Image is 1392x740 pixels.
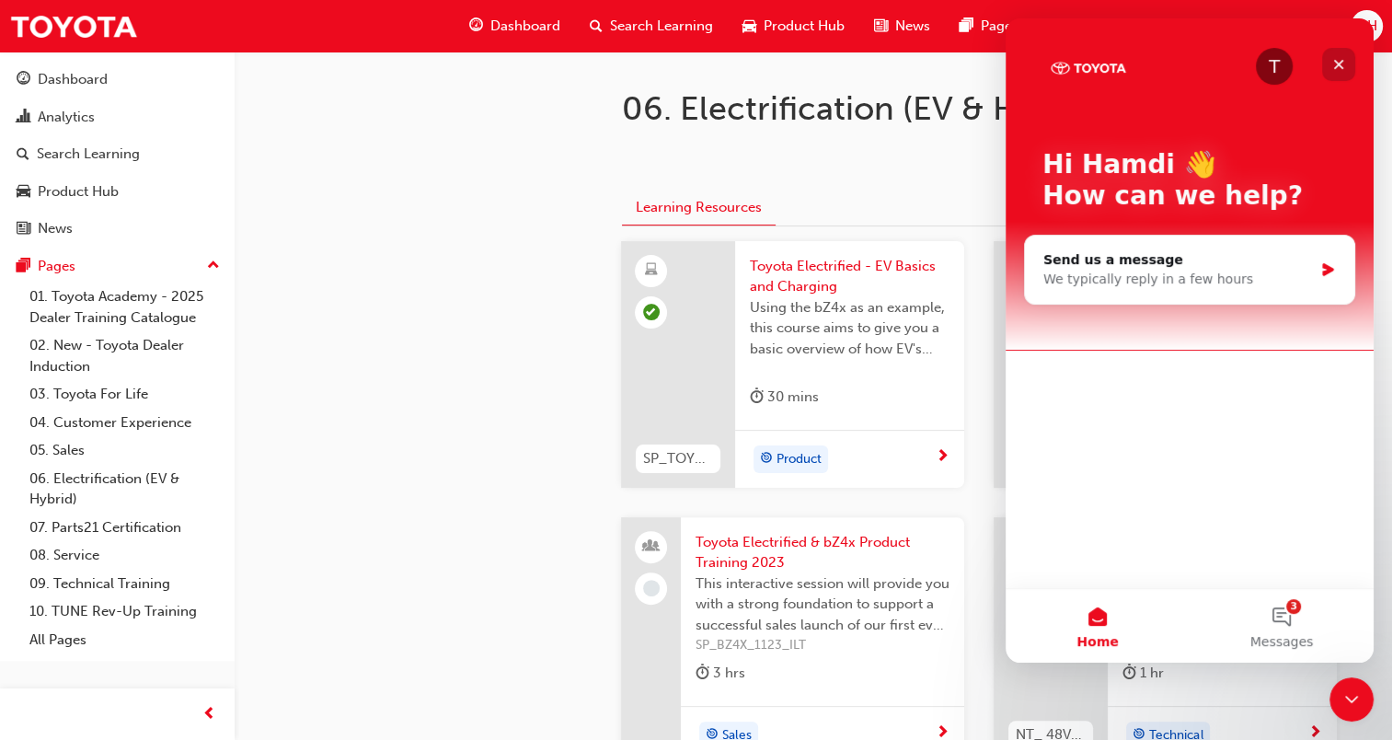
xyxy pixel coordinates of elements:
a: 03. Toyota For Life [22,380,227,409]
div: News [38,218,73,239]
span: Using the bZ4x as an example, this course aims to give you a basic overview of how EV's work, how... [750,297,949,360]
a: 06. Electrification (EV & Hybrid) [22,465,227,514]
a: Dashboard [7,63,227,97]
div: 3 hrs [696,662,745,685]
span: search-icon [590,15,603,38]
span: prev-icon [202,703,216,726]
span: duration-icon [696,662,709,685]
span: car-icon [742,15,756,38]
span: Product Hub [764,16,845,37]
span: News [895,16,930,37]
a: 01. Toyota Academy - 2025 Dealer Training Catalogue [22,283,227,331]
a: 07. Parts21 Certification [22,514,227,542]
span: Pages [981,16,1018,37]
span: target-icon [760,447,773,471]
a: SP_EVQUALIFICATION_1223Toyota Electrified - Needs Analysis & QualificationUnderstand the importan... [994,241,1337,488]
span: learningResourceType_ELEARNING-icon [645,259,658,283]
div: Analytics [38,107,95,128]
span: SP_BZ4X_1123_ILT [696,635,949,656]
span: search-icon [17,146,29,163]
div: 30 mins [750,386,819,409]
span: learningRecordVerb_PASS-icon [643,304,660,320]
iframe: Intercom live chat [1329,677,1374,722]
span: duration-icon [750,386,764,409]
img: Trak [9,6,138,47]
a: search-iconSearch Learning [575,7,728,45]
a: 02. New - Toyota Dealer Induction [22,331,227,380]
span: chart-icon [17,110,30,126]
span: HH [1356,16,1376,37]
span: Search Learning [610,16,713,37]
span: Product [777,449,822,470]
span: learningRecordVerb_NONE-icon [643,580,660,596]
a: 09. Technical Training [22,570,227,598]
a: News [7,212,227,246]
span: car-icon [17,184,30,201]
span: This interactive session will provide you with a strong foundation to support a successful sales ... [696,573,949,636]
div: Pages [38,256,75,277]
span: next-icon [936,449,949,466]
div: Search Learning [37,144,140,165]
button: Learning Resources [622,190,776,225]
a: 10. TUNE Rev-Up Training [22,597,227,626]
span: duration-icon [1122,662,1136,685]
a: Analytics [7,100,227,134]
a: 04. Customer Experience [22,409,227,437]
a: 05. Sales [22,436,227,465]
span: guage-icon [469,15,483,38]
span: guage-icon [17,72,30,88]
a: Product Hub [7,175,227,209]
span: news-icon [17,221,30,237]
button: Pages [7,249,227,283]
span: people-icon [645,535,658,559]
div: Product Hub [38,181,119,202]
button: DashboardAnalyticsSearch LearningProduct HubNews [7,59,227,249]
span: Dashboard [490,16,560,37]
a: news-iconNews [859,7,945,45]
a: car-iconProduct Hub [728,7,859,45]
div: Dashboard [38,69,108,90]
div: 1 hr [1122,662,1164,685]
span: pages-icon [17,259,30,275]
button: HH [1351,10,1383,42]
span: Toyota Electrified - EV Basics and Charging [750,256,949,297]
span: news-icon [874,15,888,38]
span: Toyota Electrified & bZ4x Product Training 2023 [696,532,949,573]
a: pages-iconPages [945,7,1033,45]
h1: 06. Electrification (EV & Hybrid) [622,88,1225,129]
a: Search Learning [7,137,227,171]
span: SP_TOYBEVBASICS_EL [643,448,713,469]
a: 08. Service [22,541,227,570]
a: guage-iconDashboard [454,7,575,45]
a: All Pages [22,626,227,654]
iframe: Intercom live chat [1006,18,1374,663]
span: up-icon [207,254,220,278]
span: pages-icon [960,15,973,38]
a: SP_TOYBEVBASICS_ELToyota Electrified - EV Basics and ChargingUsing the bZ4x as an example, this c... [621,241,964,488]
